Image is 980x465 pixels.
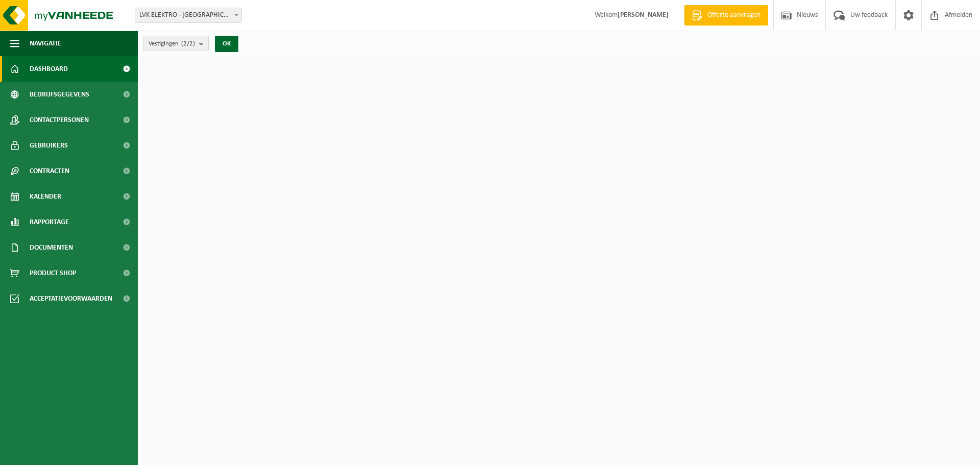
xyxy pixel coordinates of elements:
[30,184,61,209] span: Kalender
[618,11,669,19] strong: [PERSON_NAME]
[30,260,76,286] span: Product Shop
[30,209,69,235] span: Rapportage
[30,107,89,133] span: Contactpersonen
[30,82,89,107] span: Bedrijfsgegevens
[143,36,209,51] button: Vestigingen(2/2)
[684,5,768,26] a: Offerte aanvragen
[135,8,242,23] span: LVK ELEKTRO - KLUISBERGEN
[705,10,763,20] span: Offerte aanvragen
[30,31,61,56] span: Navigatie
[30,133,68,158] span: Gebruikers
[30,56,68,82] span: Dashboard
[30,158,69,184] span: Contracten
[135,8,241,22] span: LVK ELEKTRO - KLUISBERGEN
[30,286,112,311] span: Acceptatievoorwaarden
[181,40,195,47] count: (2/2)
[149,36,195,52] span: Vestigingen
[30,235,73,260] span: Documenten
[215,36,238,52] button: OK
